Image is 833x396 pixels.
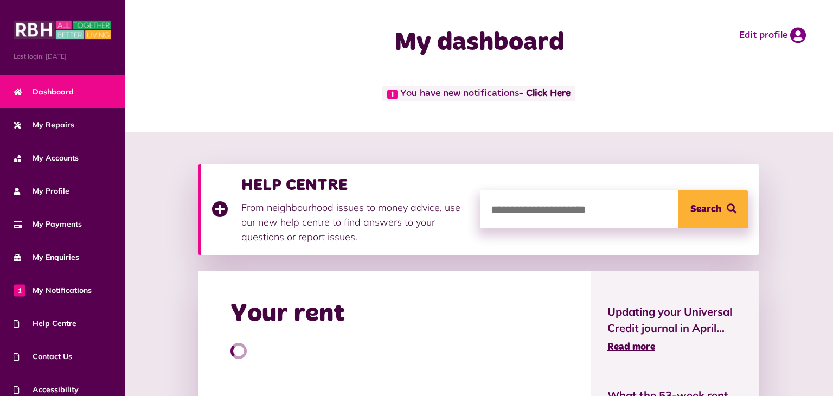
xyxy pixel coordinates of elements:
h2: Your rent [230,298,345,330]
span: Contact Us [14,351,72,362]
span: Dashboard [14,86,74,98]
h1: My dashboard [313,27,645,59]
span: My Repairs [14,119,74,131]
button: Search [678,190,748,228]
span: Search [690,190,721,228]
span: My Payments [14,219,82,230]
p: From neighbourhood issues to money advice, use our new help centre to find answers to your questi... [241,200,469,244]
a: - Click Here [519,89,571,99]
a: Updating your Universal Credit journal in April... Read more [607,304,743,355]
span: You have new notifications [382,86,575,101]
span: 1 [387,90,398,99]
a: Edit profile [739,27,806,43]
span: Accessibility [14,384,79,395]
span: 1 [14,284,25,296]
span: Help Centre [14,318,76,329]
span: My Accounts [14,152,79,164]
span: My Notifications [14,285,92,296]
span: Last login: [DATE] [14,52,111,61]
span: My Profile [14,186,69,197]
span: My Enquiries [14,252,79,263]
img: MyRBH [14,19,111,41]
span: Read more [607,342,655,352]
h3: HELP CENTRE [241,175,469,195]
span: Updating your Universal Credit journal in April... [607,304,743,336]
